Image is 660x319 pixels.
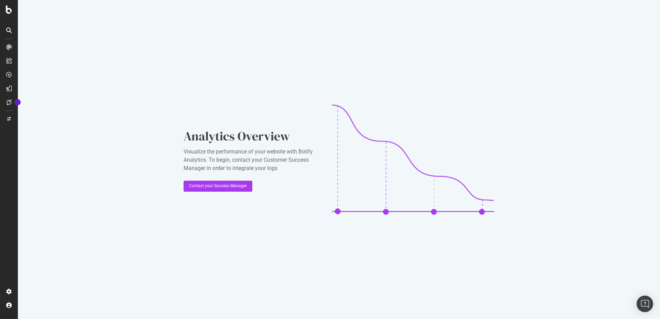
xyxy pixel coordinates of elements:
div: Open Intercom Messenger [637,296,653,312]
div: Visualize the performance of your website with Botify Analytics. To begin, contact your Customer ... [184,148,321,172]
button: Contact your Success Manager [184,181,252,192]
img: CaL_T18e.png [332,105,494,215]
div: Tooltip anchor [14,99,21,105]
div: Contact your Success Manager [189,183,247,189]
div: Analytics Overview [184,128,321,145]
